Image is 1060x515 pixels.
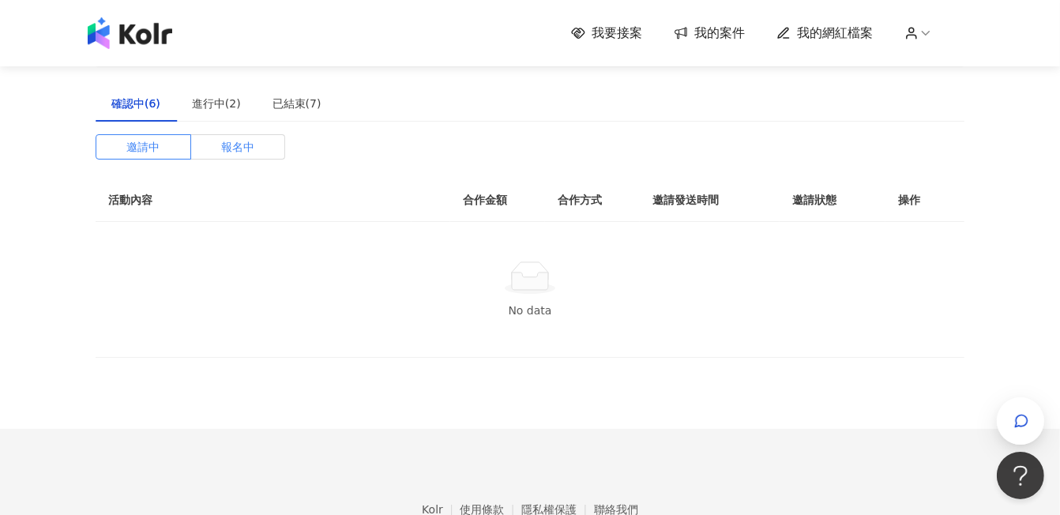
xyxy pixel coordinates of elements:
[694,24,745,42] span: 我的案件
[780,179,885,222] th: 邀請狀態
[126,135,160,159] span: 邀請中
[776,24,873,42] a: 我的網紅檔案
[885,179,964,222] th: 操作
[111,95,160,112] div: 確認中(6)
[545,179,640,222] th: 合作方式
[115,302,945,319] div: No data
[88,17,172,49] img: logo
[221,135,254,159] span: 報名中
[640,179,780,222] th: 邀請發送時間
[273,95,321,112] div: 已結束(7)
[192,95,241,112] div: 進行中(2)
[997,452,1044,499] iframe: Help Scout Beacon - Open
[592,24,642,42] span: 我要接案
[797,24,873,42] span: 我的網紅檔案
[571,24,642,42] a: 我要接案
[674,24,745,42] a: 我的案件
[450,179,545,222] th: 合作金額
[96,179,412,222] th: 活動內容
